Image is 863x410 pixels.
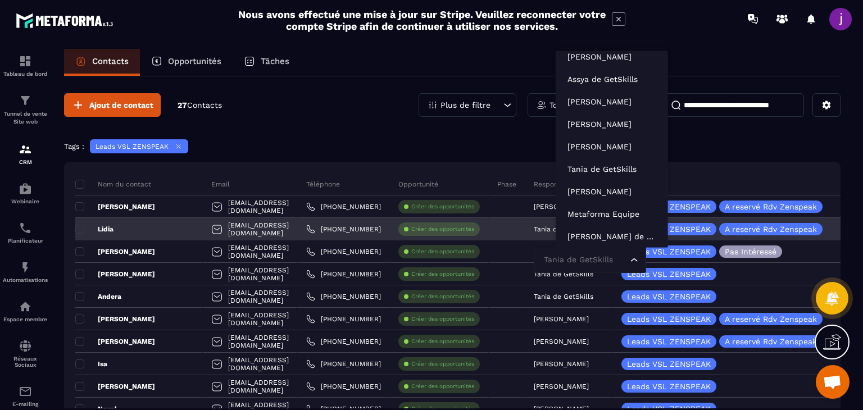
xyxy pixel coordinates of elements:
p: Espace membre [3,316,48,322]
a: [PHONE_NUMBER] [306,315,381,324]
p: Créer des opportunités [411,203,474,211]
a: formationformationTunnel de vente Site web [3,85,48,134]
a: [PHONE_NUMBER] [306,247,381,256]
p: Tout le monde [549,101,605,109]
p: Tania de GetSkills [534,293,593,300]
img: scheduler [19,221,32,235]
img: formation [19,94,32,107]
img: formation [19,143,32,156]
p: Téléphone [306,180,340,189]
p: Créer des opportunités [411,382,474,390]
p: Créer des opportunités [411,315,474,323]
p: Leads VSL ZENSPEAK [627,360,711,368]
p: Phase [497,180,516,189]
a: automationsautomationsAutomatisations [3,252,48,291]
img: formation [19,54,32,68]
p: Tania de GetSkills [534,270,593,278]
p: Leads VSL ZENSPEAK [627,315,711,323]
p: [PERSON_NAME] [75,337,155,346]
p: Timéo DELALEX [567,186,656,197]
p: [PERSON_NAME] [534,382,589,390]
p: Pas Intéressé [725,248,776,256]
p: Webinaire [3,198,48,204]
p: Tâches [261,56,289,66]
p: Réseaux Sociaux [3,356,48,368]
a: [PHONE_NUMBER] [306,337,381,346]
p: Nizar NCHIOUA [567,119,656,130]
a: Contacts [64,49,140,76]
p: Tania de GetSkills [567,163,656,175]
img: email [19,385,32,398]
p: Andera [75,292,121,301]
p: Tableau de bord [3,71,48,77]
p: Créer des opportunités [411,293,474,300]
p: Tags : [64,142,84,151]
p: [PERSON_NAME] [534,315,589,323]
p: Créer des opportunités [411,248,474,256]
p: Assya de GetSkills [567,74,656,85]
img: logo [16,10,117,31]
a: Opportunités [140,49,233,76]
p: [PERSON_NAME] [75,202,155,211]
p: Lidia [75,225,113,234]
p: Frédéric GUEYE [567,141,656,152]
p: [PERSON_NAME] [75,382,155,391]
a: [PHONE_NUMBER] [306,382,381,391]
img: automations [19,182,32,195]
a: automationsautomationsEspace membre [3,291,48,331]
h2: Nous avons effectué une mise à jour sur Stripe. Veuillez reconnecter votre compte Stripe afin de ... [238,8,606,32]
a: social-networksocial-networkRéseaux Sociaux [3,331,48,376]
p: 27 [178,100,222,111]
img: automations [19,261,32,274]
p: Leads VSL ZENSPEAK [96,143,169,151]
button: Ajout de contact [64,93,161,117]
p: Responsable [534,180,576,189]
p: Stéphane WALLY [567,51,656,62]
p: Automatisations [3,277,48,283]
img: automations [19,300,32,313]
a: automationsautomationsWebinaire [3,174,48,213]
a: formationformationTableau de bord [3,46,48,85]
p: Opportunité [398,180,438,189]
p: Créer des opportunités [411,270,474,278]
p: Marilyne de Getskills [567,231,656,242]
p: A reservé Rdv Zenspeak [725,338,817,345]
p: [PERSON_NAME] [75,315,155,324]
a: Tâches [233,49,301,76]
p: Tania de GetSkills [534,225,593,233]
span: Contacts [187,101,222,110]
p: Tunnel de vente Site web [3,110,48,126]
p: Léna MAIREY [567,96,656,107]
a: [PHONE_NUMBER] [306,292,381,301]
span: Ajout de contact [89,99,153,111]
p: Opportunités [168,56,221,66]
p: Metaforma Equipe [567,208,656,220]
p: A reservé Rdv Zenspeak [725,203,817,211]
p: [PERSON_NAME] [534,360,589,368]
a: [PHONE_NUMBER] [306,225,381,234]
p: Leads VSL ZENSPEAK [627,225,711,233]
a: [PHONE_NUMBER] [306,270,381,279]
a: [PHONE_NUMBER] [306,202,381,211]
p: Contacts [92,56,129,66]
p: Leads VSL ZENSPEAK [627,293,711,300]
p: Leads VSL ZENSPEAK [627,203,711,211]
p: A reservé Rdv Zenspeak [725,315,817,323]
p: Leads VSL ZENSPEAK [627,338,711,345]
div: Search for option [534,247,646,273]
p: [PERSON_NAME] [534,338,589,345]
a: [PHONE_NUMBER] [306,359,381,368]
p: [PERSON_NAME] [75,247,155,256]
a: formationformationCRM [3,134,48,174]
p: Email [211,180,230,189]
p: Plus de filtre [440,101,490,109]
a: schedulerschedulerPlanificateur [3,213,48,252]
p: Nom du contact [75,180,151,189]
p: Leads VSL ZENSPEAK [627,248,711,256]
p: CRM [3,159,48,165]
p: [PERSON_NAME] [534,203,589,211]
p: Leads VSL ZENSPEAK [627,382,711,390]
p: A reservé Rdv Zenspeak [725,225,817,233]
input: Search for option [541,254,628,266]
div: Ouvrir le chat [816,365,850,399]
